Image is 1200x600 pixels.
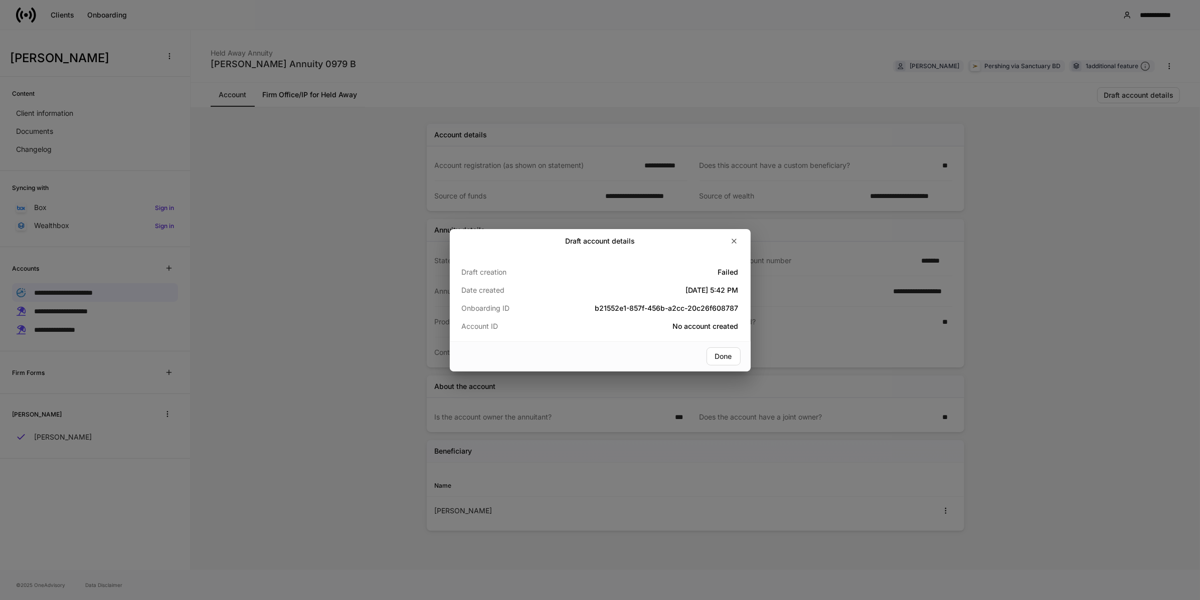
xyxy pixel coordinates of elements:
[707,347,741,365] button: Done
[554,321,738,331] h5: No account created
[462,303,554,313] p: Onboarding ID
[554,267,738,277] h5: Failed
[462,285,554,295] p: Date created
[554,285,738,295] h5: [DATE] 5:42 PM
[462,267,554,277] p: Draft creation
[565,236,635,246] h2: Draft account details
[554,303,738,313] h5: b21552e1-857f-456b-a2cc-20c26f608787
[715,353,732,360] div: Done
[462,321,554,331] p: Account ID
